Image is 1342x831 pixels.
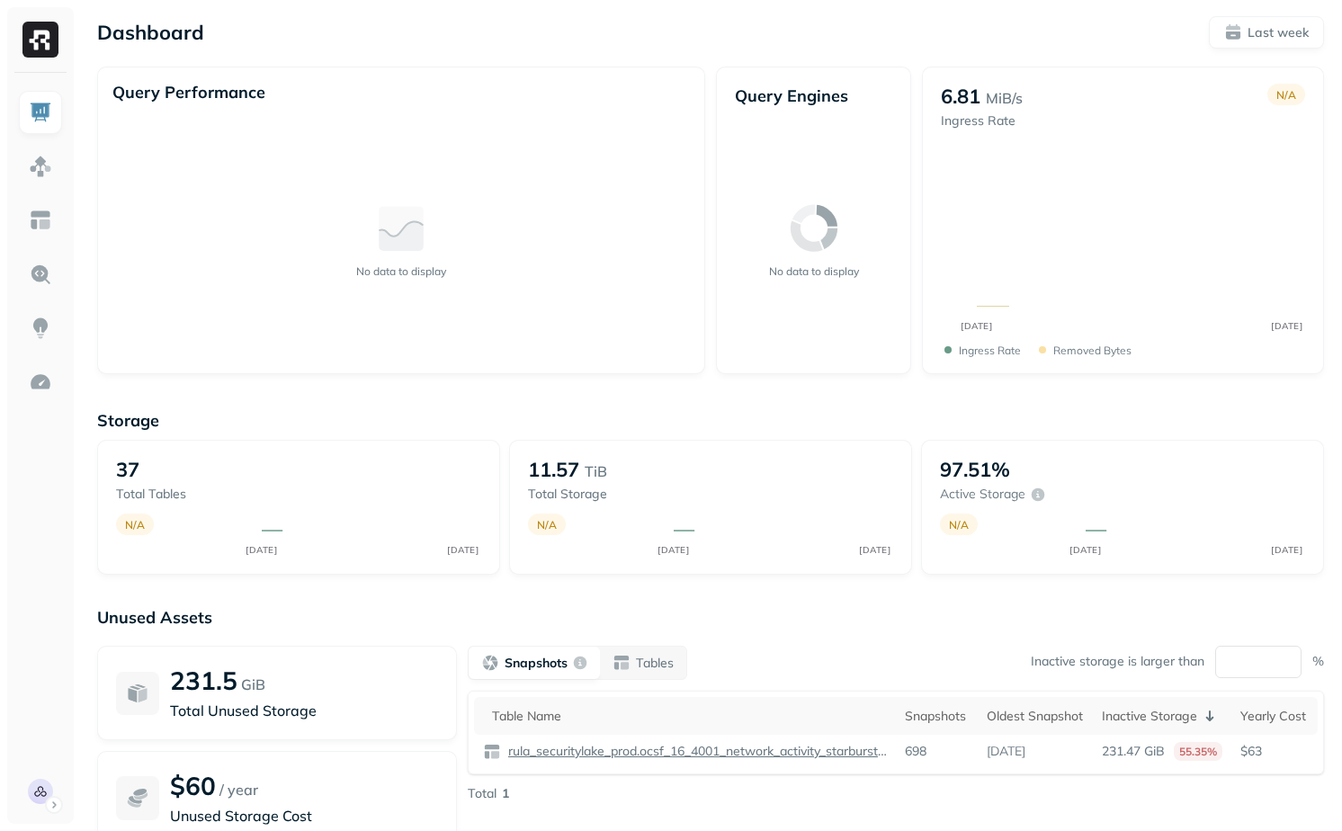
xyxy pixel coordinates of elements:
tspan: [DATE] [1070,544,1102,555]
p: Tables [636,655,674,672]
div: Snapshots [905,708,969,725]
p: $60 [170,770,216,801]
p: Active storage [940,486,1025,503]
tspan: [DATE] [448,544,479,555]
tspan: [DATE] [962,320,993,331]
p: MiB/s [986,87,1023,109]
p: $63 [1240,743,1309,760]
img: Assets [29,155,52,178]
p: No data to display [356,264,446,278]
img: Insights [29,317,52,340]
p: Storage [97,410,1324,431]
p: Removed bytes [1053,344,1132,357]
p: 231.47 GiB [1102,743,1165,760]
p: N/A [537,518,557,532]
p: Total [468,785,497,802]
p: [DATE] [987,743,1025,760]
p: Last week [1248,24,1309,41]
p: Ingress Rate [941,112,1023,130]
tspan: [DATE] [1272,320,1303,331]
p: No data to display [769,264,859,278]
p: 231.5 [170,665,237,696]
img: Query Explorer [29,263,52,286]
tspan: [DATE] [246,544,278,555]
p: / year [219,779,258,800]
p: GiB [241,674,265,695]
p: 55.35% [1174,742,1222,761]
p: Total Unused Storage [170,700,438,721]
p: TiB [585,460,607,482]
div: Table Name [492,708,887,725]
img: Rula [28,779,53,804]
img: Optimization [29,371,52,394]
img: table [483,743,501,761]
p: rula_securitylake_prod.ocsf_16_4001_network_activity_starburst_poc [505,743,887,760]
p: Query Engines [735,85,892,106]
p: 11.57 [528,457,579,482]
p: Total storage [528,486,656,503]
div: Yearly Cost [1240,708,1309,725]
p: Unused Assets [97,607,1324,628]
p: Query Performance [112,82,265,103]
p: Inactive Storage [1102,708,1197,725]
p: 97.51% [940,457,1010,482]
p: N/A [1276,88,1296,102]
button: Last week [1209,16,1324,49]
tspan: [DATE] [1272,544,1303,555]
img: Asset Explorer [29,209,52,232]
p: Dashboard [97,20,204,45]
img: Ryft [22,22,58,58]
p: 1 [502,785,509,802]
div: Oldest Snapshot [987,708,1084,725]
p: 698 [905,743,926,760]
tspan: [DATE] [658,544,690,555]
p: N/A [949,518,969,532]
p: Snapshots [505,655,568,672]
p: % [1312,653,1324,670]
p: Ingress Rate [959,344,1021,357]
a: rula_securitylake_prod.ocsf_16_4001_network_activity_starburst_poc [501,743,887,760]
p: 37 [116,457,139,482]
p: N/A [125,518,145,532]
p: 6.81 [941,84,980,109]
img: Dashboard [29,101,52,124]
tspan: [DATE] [860,544,891,555]
p: Total tables [116,486,244,503]
p: Unused Storage Cost [170,805,438,827]
p: Inactive storage is larger than [1031,653,1204,670]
